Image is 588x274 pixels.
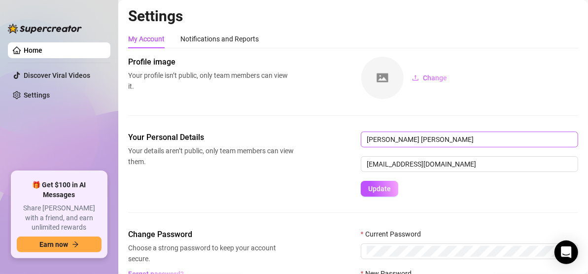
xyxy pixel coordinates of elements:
[361,132,578,147] input: Enter name
[128,145,294,167] span: Your details aren’t public, only team members can view them.
[128,56,294,68] span: Profile image
[361,156,578,172] input: Enter new email
[8,24,82,34] img: logo-BBDzfeDw.svg
[24,46,42,54] a: Home
[361,229,427,240] label: Current Password
[128,70,294,92] span: Your profile isn’t public, only team members can view it.
[368,185,391,193] span: Update
[17,237,102,252] button: Earn nowarrow-right
[24,71,90,79] a: Discover Viral Videos
[128,229,294,240] span: Change Password
[128,7,578,26] h2: Settings
[128,132,294,143] span: Your Personal Details
[72,241,79,248] span: arrow-right
[404,70,455,86] button: Change
[17,204,102,233] span: Share [PERSON_NAME] with a friend, and earn unlimited rewards
[24,91,50,99] a: Settings
[412,74,419,81] span: upload
[17,180,102,200] span: 🎁 Get $100 in AI Messages
[367,246,555,257] input: Current Password
[361,181,398,197] button: Update
[180,34,259,44] div: Notifications and Reports
[128,34,165,44] div: My Account
[39,240,68,248] span: Earn now
[361,57,404,99] img: square-placeholder.png
[423,74,447,82] span: Change
[128,242,294,264] span: Choose a strong password to keep your account secure.
[554,240,578,264] div: Open Intercom Messenger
